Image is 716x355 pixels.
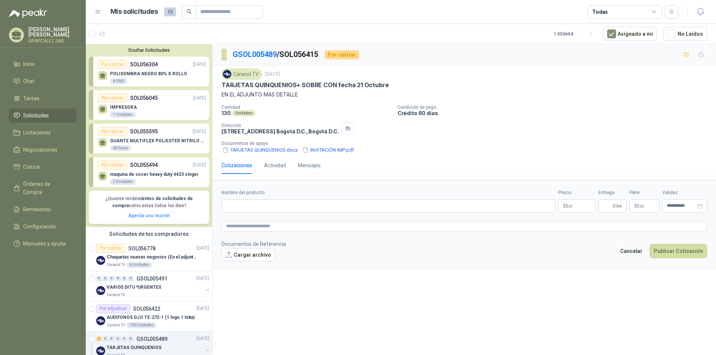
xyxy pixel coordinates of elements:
b: cientos de solicitudes de compra [112,196,193,208]
div: Por cotizar [98,60,127,69]
p: EN EL ADJUNTO MAS DETALLE [222,91,707,99]
p: POLISOMBRA NEGRO 80% X ROLLO [110,71,187,76]
div: 4 UND [110,78,127,84]
p: AUDÍFONOS DJ II TE-272-1 (1 logo 1 tinta) [107,314,195,321]
a: Por cotizarSOL056778[DATE] Company LogoChaquetas nuevas negocios (En el adjunto mas informacion)C... [86,241,212,271]
p: [DATE] [197,245,209,252]
p: Documentos de apoyo [222,141,713,146]
span: Días [613,200,622,212]
div: 0 [128,336,134,342]
span: Chat [23,77,34,85]
div: 100 Unidades [126,322,157,328]
p: $ 0,00 [629,199,659,213]
p: [DATE] [197,305,209,312]
a: Inicio [9,57,77,71]
img: Company Logo [223,70,231,78]
p: 130 [222,110,231,116]
div: Mensajes [298,161,321,169]
p: Documentos de Referencia [222,240,286,248]
div: Por cotizar [98,127,127,136]
div: Actividad [264,161,286,169]
a: Chat [9,74,77,88]
div: 6 Unidades [126,262,152,268]
a: Por cotizarSOL056045[DATE] IMPRESORA1 Unidades [89,90,209,120]
span: Solicitudes [23,111,49,120]
p: [DATE] [193,95,206,102]
span: Órdenes de Compra [23,180,70,196]
span: search [186,9,192,14]
p: VARIOS DITU *URGENTES [107,284,161,291]
a: GSOL005489 [233,50,277,59]
span: Configuración [23,222,56,231]
button: No Leídos [663,27,707,41]
p: [DATE] [197,335,209,342]
div: 0 [115,336,121,342]
a: Órdenes de Compra [9,177,77,199]
h1: Mis solicitudes [110,6,158,17]
div: Cotizaciones [222,161,252,169]
a: Cotizar [9,160,77,174]
a: Por cotizarSOL056304[DATE] POLISOMBRA NEGRO 80% X ROLLO4 UND [89,57,209,86]
label: Entrega [599,189,626,196]
img: Company Logo [96,316,105,325]
div: 0 [103,336,108,342]
span: Cotizar [23,163,40,171]
a: Por cotizarSOL055595[DATE] GUANTE MULTIFLEX POLIESTER NITRILO TALLA 1048 Pares [89,124,209,153]
div: Todas [592,8,608,16]
div: Por cotizar [325,50,359,59]
p: GUANTE MULTIFLEX POLIESTER NITRILO TALLA 10 [110,138,206,143]
p: Chaquetas nuevas negocios (En el adjunto mas informacion) [107,254,200,261]
div: 1 Unidades [110,112,136,118]
button: Cancelar [616,244,647,258]
p: Caracol TV [107,262,125,268]
label: Precio [558,189,596,196]
p: IMPRESORA [110,105,137,110]
span: Manuales y ayuda [23,240,66,248]
label: Nombre del producto [222,189,555,196]
p: GRAFICALEZ SAS [28,39,77,43]
span: $ [634,204,637,208]
p: [DATE] [193,128,206,135]
img: Company Logo [96,256,105,265]
div: Unidades [232,110,255,116]
label: Flete [629,189,659,196]
span: ,00 [640,204,644,208]
button: Ocultar Solicitudes [89,47,209,53]
a: Tareas [9,91,77,105]
label: Validez [662,189,707,196]
a: Remisiones [9,202,77,216]
p: Dirección [222,123,339,128]
div: 1 - 50 de 64 [554,28,597,40]
div: 0 [115,276,121,281]
p: [DATE] [193,162,206,169]
span: 15 [164,7,176,16]
span: Inicio [23,60,35,68]
p: Crédito 60 días [398,110,713,116]
div: 0 [103,276,108,281]
div: 0 [128,276,134,281]
p: SOL055494 [130,161,158,169]
p: Caracol TV [107,292,125,298]
a: Solicitudes [9,108,77,123]
p: TARJETAS QUINQUENIOS [107,344,161,351]
div: 2 Unidades [110,179,136,185]
img: Company Logo [96,286,105,295]
span: 0 [637,204,644,208]
p: GSOL005491 [136,276,167,281]
span: 0 [566,204,573,208]
span: Remisiones [23,205,51,213]
a: Por adjudicarSOL056422[DATE] Company LogoAUDÍFONOS DJ II TE-272-1 (1 logo 1 tinta)Caracol TV100 U... [86,301,212,332]
p: TARJETAS QUINQUENIOS+ SOBRE CON fecha 21 Octubre [222,81,389,89]
p: SOL056778 [128,246,156,251]
a: Agenda una reunión [128,213,170,218]
div: 0 [122,336,127,342]
a: Negociaciones [9,143,77,157]
div: 0 [122,276,127,281]
p: Caracol TV [107,322,125,328]
div: Solicitudes de tus compradores [86,227,212,241]
div: 0 [109,336,114,342]
div: Por cotizar [98,161,127,169]
p: Condición de pago [398,105,713,110]
a: Manuales y ayuda [9,237,77,251]
p: maquina de coser heavy duty 4423 singer [110,172,199,177]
